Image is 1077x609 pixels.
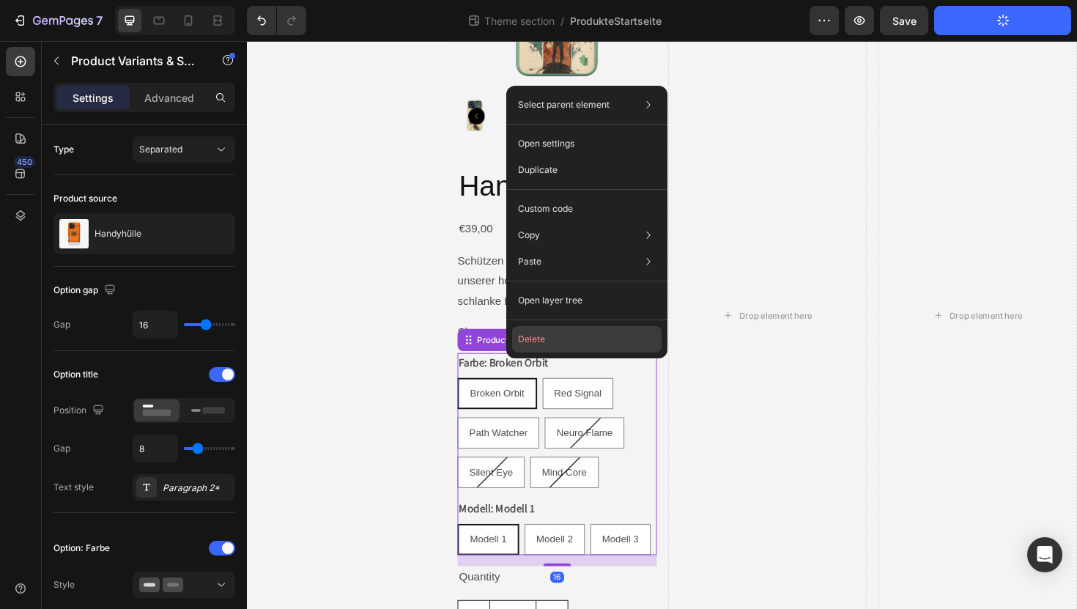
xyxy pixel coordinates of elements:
span: Silent Eye [235,451,281,462]
input: Auto [133,435,177,462]
span: Modell 2 [306,522,345,534]
span: Modell 3 [376,522,415,534]
button: 7 [6,6,109,35]
p: Advanced [144,90,194,106]
span: ProdukteStartseite [570,13,662,29]
legend: Modell: Modell 1 [223,485,306,506]
p: Schützen Sie Ihr Smartphone stilvoll mit unserer hochwertigen Handyhülle. Das schlanke Design bew... [223,226,432,450]
span: Separated [139,144,182,155]
legend: Farbe: Broken Orbit [223,331,320,351]
button: Carousel Next Arrow [404,71,422,89]
p: 7 [96,12,103,29]
span: Path Watcher [235,409,297,421]
button: Separated [133,136,235,163]
img: product feature img [59,219,89,248]
div: Drop element here [744,285,821,297]
div: Text style [53,481,94,494]
span: Red Signal [325,367,376,379]
p: Custom code [518,202,573,215]
span: Show more [223,298,282,320]
div: Style [53,578,75,591]
p: Copy [518,229,540,242]
button: Save [880,6,928,35]
div: Quantity [223,556,434,580]
span: Save [892,15,917,27]
div: 450 [14,156,35,168]
button: Carousel Back Arrow [234,71,252,89]
div: Option: Farbe [53,542,110,555]
span: Theme section [481,13,558,29]
p: Paste [518,255,541,268]
div: Product source [53,192,117,205]
span: / [560,13,564,29]
div: Position [53,401,107,421]
p: Settings [73,90,114,106]
input: Auto [133,311,177,338]
div: Undo/Redo [247,6,306,35]
p: Duplicate [518,163,558,177]
p: Handyhülle [95,229,141,239]
p: Select parent element [518,98,610,111]
span: Broken Orbit [236,367,294,379]
div: Paragraph 2* [163,481,232,495]
div: €39,00 [223,187,262,211]
div: Type [53,143,74,156]
button: Show more [223,298,434,320]
div: Product Variants & Swatches [240,310,367,323]
p: Open settings [518,137,574,150]
p: Open layer tree [518,294,582,307]
div: Option gap [53,281,119,300]
div: Drop element here [521,285,599,297]
div: Option title [53,368,98,381]
div: 16 [321,562,336,574]
span: Neuro Flame [327,409,387,421]
div: Open Intercom Messenger [1027,537,1062,572]
span: Mind Core [312,451,360,462]
p: Product Variants & Swatches [71,52,196,70]
div: Gap [53,318,70,331]
p: No compare price [279,195,349,204]
div: Gap [53,442,70,455]
button: Delete [512,326,662,353]
span: Modell 1 [236,522,275,534]
h2: Handyhülle [223,133,434,175]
